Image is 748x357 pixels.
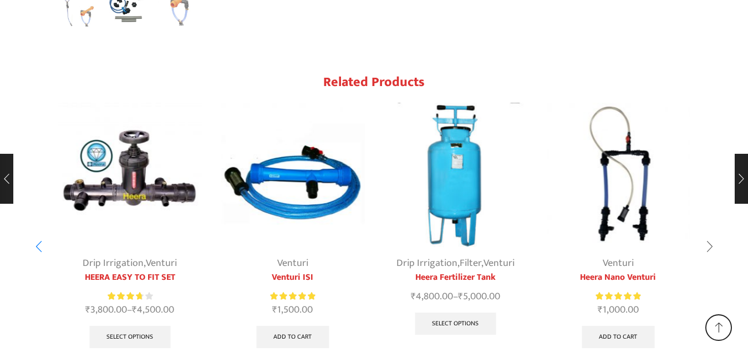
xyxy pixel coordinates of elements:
a: Heera Fertilizer Tank [384,271,528,284]
span: – [384,289,528,304]
a: Venturi [146,255,177,271]
div: , [58,256,202,271]
a: Heera Nano Venturi [546,271,690,284]
span: Rated out of 5 [596,290,640,302]
div: Next slide [696,233,724,260]
div: Rated 3.83 out of 5 [108,290,152,302]
img: Heera Easy To Fit Set [58,103,202,247]
div: Rated 5.00 out of 5 [596,290,640,302]
a: Venturi [484,255,515,271]
a: Venturi [603,255,634,271]
a: Select options for “Heera Fertilizer Tank” [415,313,496,335]
a: Drip Irrigation [396,255,457,271]
bdi: 5,000.00 [458,288,500,305]
div: 3 / 6 [214,97,372,355]
span: ₹ [132,301,137,318]
span: ₹ [272,301,277,318]
span: ₹ [458,288,463,305]
a: HEERA EASY TO FIT SET [58,271,202,284]
span: – [58,303,202,318]
img: Heera Fertilizer Tank [384,103,528,247]
div: 5 / 6 [540,97,697,355]
div: 2 / 6 [52,97,209,355]
span: Rated out of 5 [270,290,315,302]
a: Filter [460,255,481,271]
a: Add to cart: “Heera Nano Venturi” [582,326,654,348]
span: Related products [323,71,425,93]
img: Venturi ISI [221,103,365,247]
div: , , [384,256,528,271]
span: ₹ [598,301,603,318]
span: Rated out of 5 [108,290,142,302]
div: Rated 5.00 out of 5 [270,290,315,302]
div: Previous slide [25,233,53,260]
a: Venturi ISI [221,271,365,284]
span: ₹ [85,301,90,318]
bdi: 4,800.00 [411,288,453,305]
bdi: 3,800.00 [85,301,127,318]
bdi: 1,500.00 [272,301,313,318]
bdi: 4,500.00 [132,301,174,318]
img: Heera Nano Venturi [546,103,690,247]
bdi: 1,000.00 [598,301,639,318]
div: 4 / 6 [377,97,535,341]
a: Drip Irrigation [83,255,144,271]
span: ₹ [411,288,416,305]
a: Select options for “HEERA EASY TO FIT SET” [89,326,170,348]
a: Venturi [277,255,308,271]
a: Add to cart: “Venturi ISI” [256,326,329,348]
